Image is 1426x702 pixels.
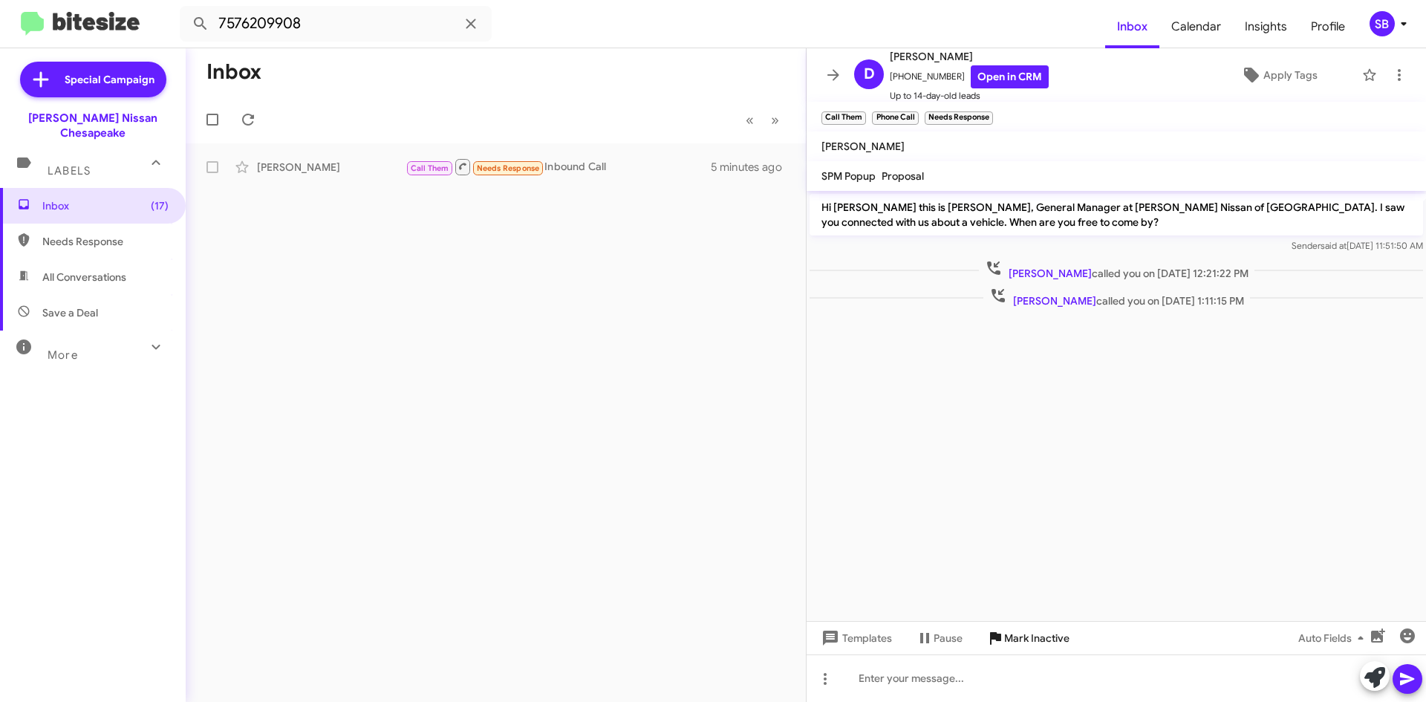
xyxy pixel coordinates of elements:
[872,111,918,125] small: Phone Call
[925,111,993,125] small: Needs Response
[864,62,875,86] span: D
[48,164,91,178] span: Labels
[882,169,924,183] span: Proposal
[180,6,492,42] input: Search
[1202,62,1355,88] button: Apply Tags
[42,234,169,249] span: Needs Response
[151,198,169,213] span: (17)
[48,348,78,362] span: More
[1233,5,1299,48] a: Insights
[20,62,166,97] a: Special Campaign
[206,60,261,84] h1: Inbox
[406,157,711,176] div: Inbound Call
[711,160,794,175] div: 5 minutes ago
[1357,11,1410,36] button: SB
[979,259,1254,281] span: called you on [DATE] 12:21:22 PM
[411,163,449,173] span: Call Them
[42,198,169,213] span: Inbox
[771,111,779,129] span: »
[821,169,876,183] span: SPM Popup
[1105,5,1159,48] a: Inbox
[983,287,1250,308] span: called you on [DATE] 1:11:15 PM
[1299,5,1357,48] a: Profile
[818,625,892,651] span: Templates
[1159,5,1233,48] a: Calendar
[1370,11,1395,36] div: SB
[1321,240,1347,251] span: said at
[904,625,974,651] button: Pause
[1263,62,1318,88] span: Apply Tags
[738,105,788,135] nav: Page navigation example
[971,65,1049,88] a: Open in CRM
[1298,625,1370,651] span: Auto Fields
[746,111,754,129] span: «
[65,72,154,87] span: Special Campaign
[974,625,1081,651] button: Mark Inactive
[257,160,406,175] div: [PERSON_NAME]
[890,65,1049,88] span: [PHONE_NUMBER]
[1013,294,1096,308] span: [PERSON_NAME]
[890,48,1049,65] span: [PERSON_NAME]
[762,105,788,135] button: Next
[890,88,1049,103] span: Up to 14-day-old leads
[810,194,1423,235] p: Hi [PERSON_NAME] this is [PERSON_NAME], General Manager at [PERSON_NAME] Nissan of [GEOGRAPHIC_DA...
[737,105,763,135] button: Previous
[42,305,98,320] span: Save a Deal
[42,270,126,285] span: All Conversations
[821,111,866,125] small: Call Them
[1009,267,1092,280] span: [PERSON_NAME]
[477,163,540,173] span: Needs Response
[807,625,904,651] button: Templates
[821,140,905,153] span: [PERSON_NAME]
[1292,240,1423,251] span: Sender [DATE] 11:51:50 AM
[934,625,963,651] span: Pause
[1004,625,1069,651] span: Mark Inactive
[1286,625,1381,651] button: Auto Fields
